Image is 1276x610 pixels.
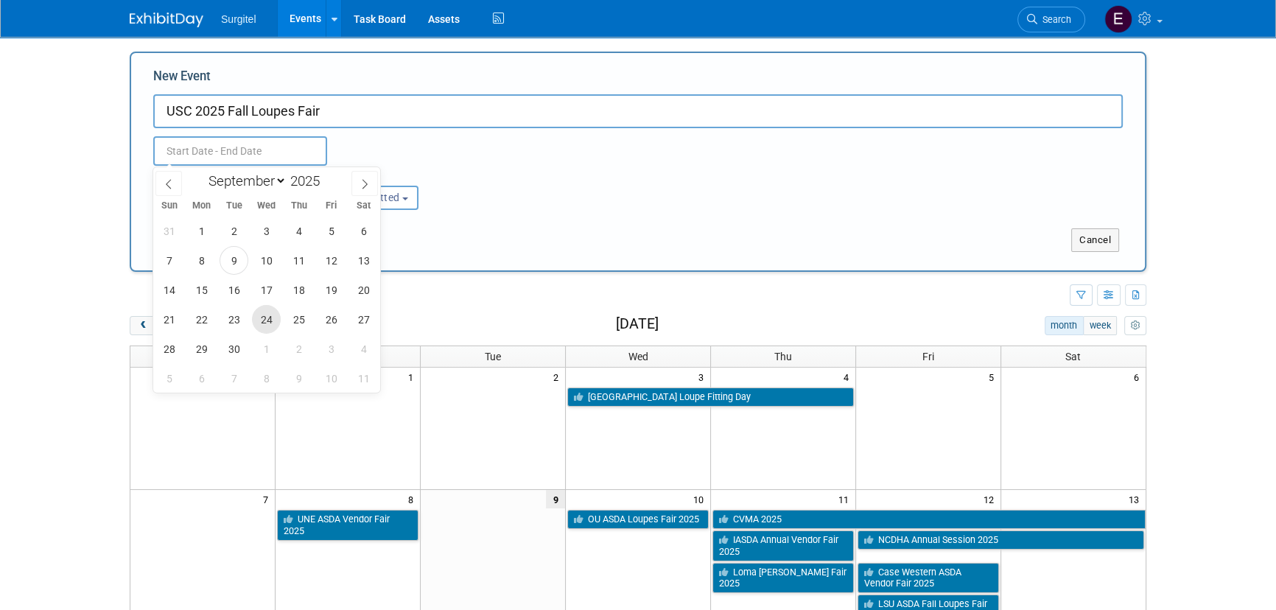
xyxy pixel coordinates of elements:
a: CVMA 2025 [712,510,1146,529]
i: Personalize Calendar [1130,321,1140,331]
span: October 1, 2025 [252,334,281,363]
span: September 27, 2025 [349,305,378,334]
button: myCustomButton [1124,316,1146,335]
button: month [1045,316,1084,335]
span: Sat [348,201,380,211]
span: 3 [697,368,710,386]
span: September 9, 2025 [220,246,248,275]
span: September 1, 2025 [187,217,216,245]
span: 12 [982,490,1000,508]
span: September 5, 2025 [317,217,346,245]
span: September 6, 2025 [349,217,378,245]
span: 6 [1132,368,1146,386]
span: September 25, 2025 [284,305,313,334]
span: Fri [922,351,934,362]
span: October 2, 2025 [284,334,313,363]
span: September 8, 2025 [187,246,216,275]
span: September 24, 2025 [252,305,281,334]
a: Search [1017,7,1085,32]
img: ExhibitDay [130,13,203,27]
span: 10 [692,490,710,508]
a: UNE ASDA Vendor Fair 2025 [277,510,418,540]
span: September 30, 2025 [220,334,248,363]
span: September 28, 2025 [155,334,183,363]
span: October 8, 2025 [252,364,281,393]
span: October 6, 2025 [187,364,216,393]
span: Tue [485,351,501,362]
a: OU ASDA Loupes Fair 2025 [567,510,709,529]
span: October 7, 2025 [220,364,248,393]
div: Participation: [318,166,461,185]
button: prev [130,316,157,335]
span: September 7, 2025 [155,246,183,275]
span: 7 [262,490,275,508]
a: NCDHA Annual Session 2025 [858,530,1144,550]
input: Start Date - End Date [153,136,327,166]
span: Sat [1065,351,1081,362]
a: Loma [PERSON_NAME] Fair 2025 [712,563,854,593]
span: September 3, 2025 [252,217,281,245]
span: 1 [407,368,420,386]
span: August 31, 2025 [155,217,183,245]
span: Surgitel [221,13,256,25]
a: [GEOGRAPHIC_DATA] Loupe Fitting Day [567,388,854,407]
span: September 20, 2025 [349,276,378,304]
span: Fri [315,201,348,211]
span: September 22, 2025 [187,305,216,334]
span: September 10, 2025 [252,246,281,275]
span: September 15, 2025 [187,276,216,304]
a: Case Western ASDA Vendor Fair 2025 [858,563,999,593]
span: September 11, 2025 [284,246,313,275]
span: 13 [1127,490,1146,508]
span: 5 [987,368,1000,386]
span: Wed [628,351,648,362]
span: September 4, 2025 [284,217,313,245]
a: IASDA Annual Vendor Fair 2025 [712,530,854,561]
span: September 23, 2025 [220,305,248,334]
span: 11 [837,490,855,508]
input: Name of Trade Show / Conference [153,94,1123,128]
span: October 4, 2025 [349,334,378,363]
span: Tue [218,201,250,211]
button: week [1083,316,1117,335]
div: Attendance / Format: [153,166,296,185]
span: September 12, 2025 [317,246,346,275]
span: Mon [186,201,218,211]
span: September 21, 2025 [155,305,183,334]
span: September 19, 2025 [317,276,346,304]
h2: [DATE] [616,316,659,332]
span: October 3, 2025 [317,334,346,363]
span: September 13, 2025 [349,246,378,275]
select: Month [202,172,287,190]
span: 8 [407,490,420,508]
span: October 9, 2025 [284,364,313,393]
span: September 17, 2025 [252,276,281,304]
span: September 29, 2025 [187,334,216,363]
span: September 18, 2025 [284,276,313,304]
span: Thu [774,351,792,362]
span: Search [1037,14,1071,25]
span: Sun [153,201,186,211]
span: 2 [552,368,565,386]
span: September 14, 2025 [155,276,183,304]
button: Cancel [1071,228,1119,252]
span: Thu [283,201,315,211]
span: 4 [842,368,855,386]
span: Wed [250,201,283,211]
span: September 26, 2025 [317,305,346,334]
span: October 5, 2025 [155,364,183,393]
img: Event Coordinator [1104,5,1132,33]
label: New Event [153,68,211,91]
span: October 10, 2025 [317,364,346,393]
span: September 16, 2025 [220,276,248,304]
input: Year [287,172,331,189]
span: October 11, 2025 [349,364,378,393]
span: September 2, 2025 [220,217,248,245]
span: 9 [546,490,565,508]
